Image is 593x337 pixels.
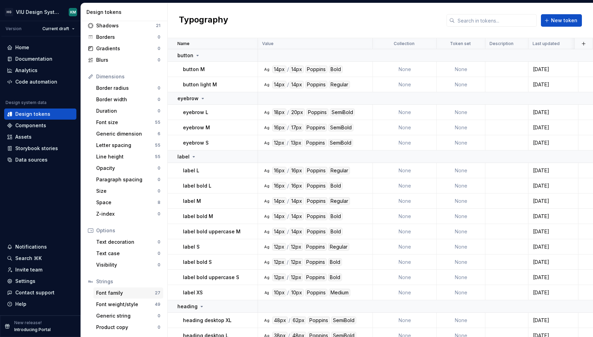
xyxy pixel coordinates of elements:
div: Ag [264,198,269,204]
div: Dimensions [96,73,160,80]
div: Ag [264,168,269,173]
div: Ag [264,318,269,323]
p: label S [183,243,200,250]
p: Token set [450,41,471,46]
div: 17px [290,124,303,131]
div: 0 [158,211,160,217]
div: 0 [158,57,160,63]
div: 49 [155,302,160,307]
div: 0 [158,239,160,245]
div: 10px [290,289,304,296]
input: Search in tokens... [455,14,537,27]
div: 0 [158,46,160,51]
a: Z-index0 [93,208,163,219]
a: Product copy0 [93,322,163,333]
div: 16px [290,182,304,190]
div: Version [6,26,22,32]
div: Ag [264,290,269,295]
td: None [437,178,485,193]
div: Letter spacing [96,142,155,149]
div: Bold [328,274,342,281]
div: Borders [96,34,158,41]
a: Text case0 [93,248,163,259]
p: label [177,153,190,160]
div: [DATE] [529,259,578,266]
button: Contact support [4,287,76,298]
td: None [373,313,437,328]
div: Poppins [305,289,327,296]
div: Poppins [305,228,327,235]
div: Z-index [96,210,158,217]
a: Visibility0 [93,259,163,270]
div: Regular [328,243,349,251]
p: New release! [14,320,42,326]
td: None [373,178,437,193]
div: 0 [158,188,160,194]
div: [DATE] [529,228,578,235]
div: Ag [264,67,269,72]
a: Size0 [93,185,163,197]
div: Poppins [304,258,327,266]
div: 62px [291,317,306,324]
div: / [287,124,289,131]
div: Poppins [304,243,327,251]
div: 8 [158,200,160,205]
div: Poppins [306,109,328,116]
div: [DATE] [529,124,578,131]
div: 48px [272,317,288,324]
div: 14px [272,228,286,235]
div: Text decoration [96,239,158,245]
a: Borders0 [85,32,163,43]
div: 14px [272,81,286,88]
button: HGVIU Design SystemKM [1,5,79,19]
div: Font weight/style [96,301,155,308]
a: Settings [4,276,76,287]
button: Current draft [39,24,78,34]
div: Ag [264,140,269,146]
td: None [373,239,437,254]
a: Gradients0 [85,43,163,54]
p: Last updated [533,41,560,46]
div: 21 [156,23,160,28]
p: button [177,52,193,59]
div: [DATE] [529,139,578,146]
div: / [287,81,289,88]
div: [DATE] [529,81,578,88]
div: Duration [96,107,158,114]
a: Components [4,120,76,131]
div: Blurs [96,57,158,63]
span: Current draft [42,26,69,32]
div: Ag [264,275,269,280]
div: 12px [272,139,286,147]
div: Ag [264,125,269,130]
div: [DATE] [529,289,578,296]
p: label bold L [183,182,211,189]
div: 6 [158,131,160,137]
p: label bold S [183,259,212,266]
div: Notifications [15,243,47,250]
div: Settings [15,278,35,285]
div: / [287,197,289,205]
p: label bold uppercase M [183,228,241,235]
div: Analytics [15,67,37,74]
p: label L [183,167,199,174]
a: Documentation [4,53,76,64]
div: [DATE] [529,213,578,220]
p: label bold uppercase S [183,274,239,281]
div: Poppins [305,81,327,88]
div: Ag [264,110,269,115]
div: / [289,317,290,324]
td: None [373,193,437,209]
div: Options [96,227,160,234]
div: Product copy [96,324,158,331]
div: 16px [272,167,286,174]
button: New token [541,14,582,27]
div: Ag [264,259,269,265]
td: None [437,105,485,120]
div: Regular [329,81,350,88]
div: Poppins [305,197,327,205]
div: Help [15,301,26,308]
div: 0 [158,97,160,102]
div: Data sources [15,156,48,163]
div: 0 [158,251,160,256]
